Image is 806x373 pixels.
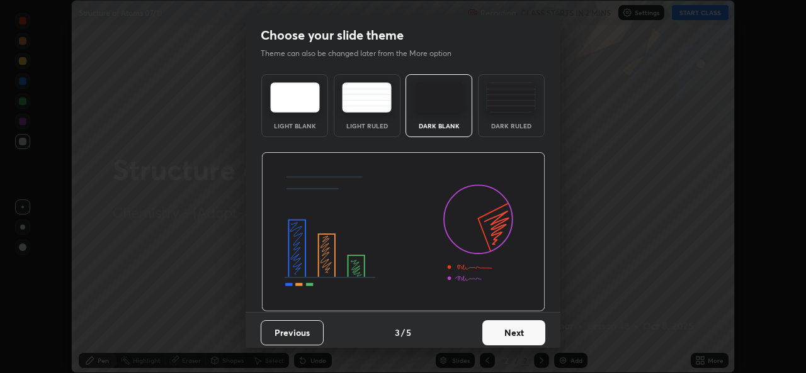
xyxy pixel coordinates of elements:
img: darkRuledTheme.de295e13.svg [486,82,536,113]
button: Previous [261,320,324,345]
div: Dark Ruled [486,123,536,129]
h2: Choose your slide theme [261,27,404,43]
div: Light Blank [270,123,320,129]
h4: / [401,326,405,339]
img: lightTheme.e5ed3b09.svg [270,82,320,113]
div: Dark Blank [414,123,464,129]
img: lightRuledTheme.5fabf969.svg [342,82,392,113]
p: Theme can also be changed later from the More option [261,48,465,59]
div: Light Ruled [342,123,392,129]
img: darkTheme.f0cc69e5.svg [414,82,464,113]
h4: 5 [406,326,411,339]
img: darkThemeBanner.d06ce4a2.svg [261,152,545,312]
h4: 3 [395,326,400,339]
button: Next [482,320,545,345]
